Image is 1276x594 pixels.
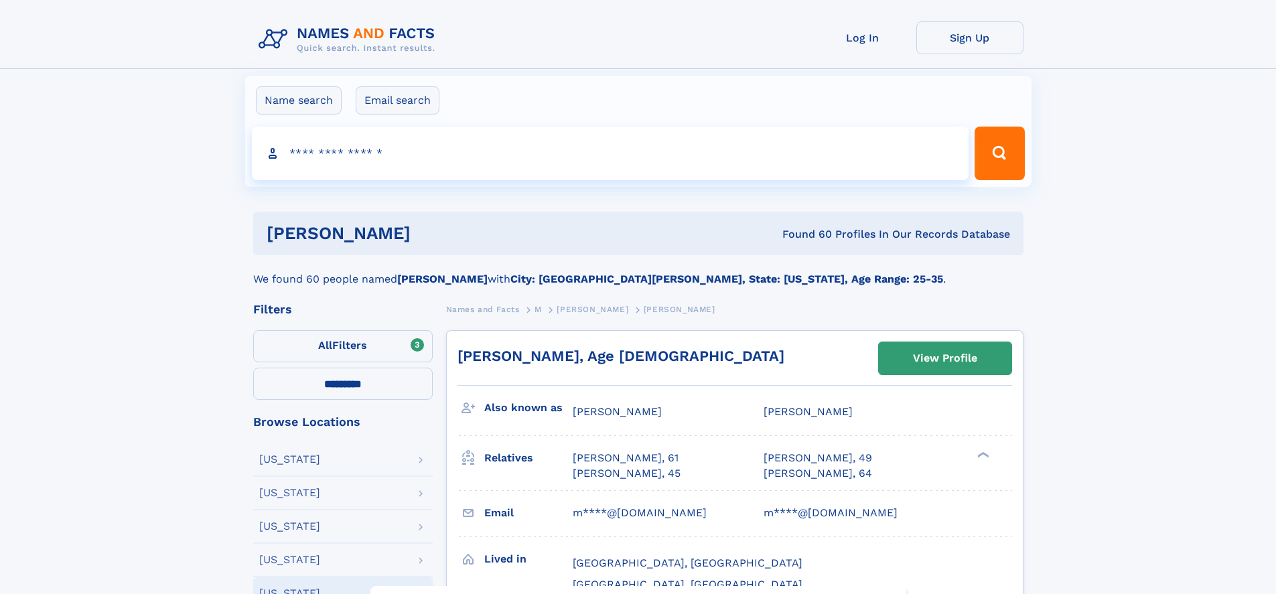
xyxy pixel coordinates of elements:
[267,225,597,242] h1: [PERSON_NAME]
[764,466,872,481] a: [PERSON_NAME], 64
[446,301,520,317] a: Names and Facts
[253,21,446,58] img: Logo Names and Facts
[252,127,969,180] input: search input
[484,396,573,419] h3: Also known as
[259,488,320,498] div: [US_STATE]
[256,86,342,115] label: Name search
[457,348,784,364] a: [PERSON_NAME], Age [DEMOGRAPHIC_DATA]
[397,273,488,285] b: [PERSON_NAME]
[573,451,679,465] a: [PERSON_NAME], 61
[484,447,573,469] h3: Relatives
[253,416,433,428] div: Browse Locations
[356,86,439,115] label: Email search
[809,21,916,54] a: Log In
[259,521,320,532] div: [US_STATE]
[975,127,1024,180] button: Search Button
[484,548,573,571] h3: Lived in
[974,451,990,459] div: ❯
[913,343,977,374] div: View Profile
[916,21,1023,54] a: Sign Up
[573,405,662,418] span: [PERSON_NAME]
[879,342,1011,374] a: View Profile
[573,578,802,591] span: [GEOGRAPHIC_DATA], [GEOGRAPHIC_DATA]
[644,305,715,314] span: [PERSON_NAME]
[259,454,320,465] div: [US_STATE]
[253,330,433,362] label: Filters
[573,556,802,569] span: [GEOGRAPHIC_DATA], [GEOGRAPHIC_DATA]
[596,227,1010,242] div: Found 60 Profiles In Our Records Database
[764,405,853,418] span: [PERSON_NAME]
[535,305,542,314] span: M
[510,273,943,285] b: City: [GEOGRAPHIC_DATA][PERSON_NAME], State: [US_STATE], Age Range: 25-35
[557,305,628,314] span: [PERSON_NAME]
[318,339,332,352] span: All
[484,502,573,524] h3: Email
[573,466,681,481] a: [PERSON_NAME], 45
[253,303,433,315] div: Filters
[253,255,1023,287] div: We found 60 people named with .
[557,301,628,317] a: [PERSON_NAME]
[259,554,320,565] div: [US_STATE]
[535,301,542,317] a: M
[764,451,872,465] a: [PERSON_NAME], 49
